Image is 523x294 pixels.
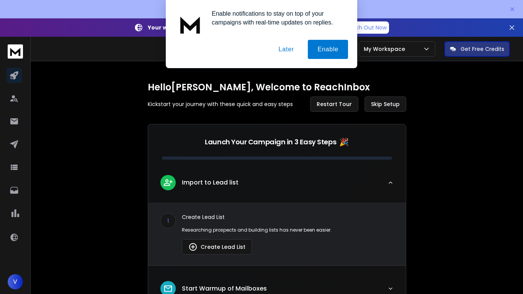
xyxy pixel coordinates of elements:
[148,169,406,203] button: leadImport to Lead list
[175,9,206,40] img: notification icon
[339,137,349,147] span: 🎉
[182,178,239,187] p: Import to Lead list
[182,213,394,221] p: Create Lead List
[148,100,293,108] p: Kickstart your journey with these quick and easy steps
[182,239,252,255] button: Create Lead List
[8,274,23,289] button: V
[205,137,336,147] p: Launch Your Campaign in 3 Easy Steps
[310,96,358,112] button: Restart Tour
[160,213,176,229] div: 1
[371,100,400,108] span: Skip Setup
[163,178,173,187] img: lead
[269,40,303,59] button: Later
[182,284,267,293] p: Start Warmup of Mailboxes
[163,284,173,294] img: lead
[148,203,406,265] div: leadImport to Lead list
[206,9,348,27] div: Enable notifications to stay on top of your campaigns with real-time updates on replies.
[364,96,406,112] button: Skip Setup
[148,81,406,93] h1: Hello [PERSON_NAME] , Welcome to ReachInbox
[182,227,394,233] p: Researching prospects and building lists has never been easier.
[188,242,198,252] img: lead
[308,40,348,59] button: Enable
